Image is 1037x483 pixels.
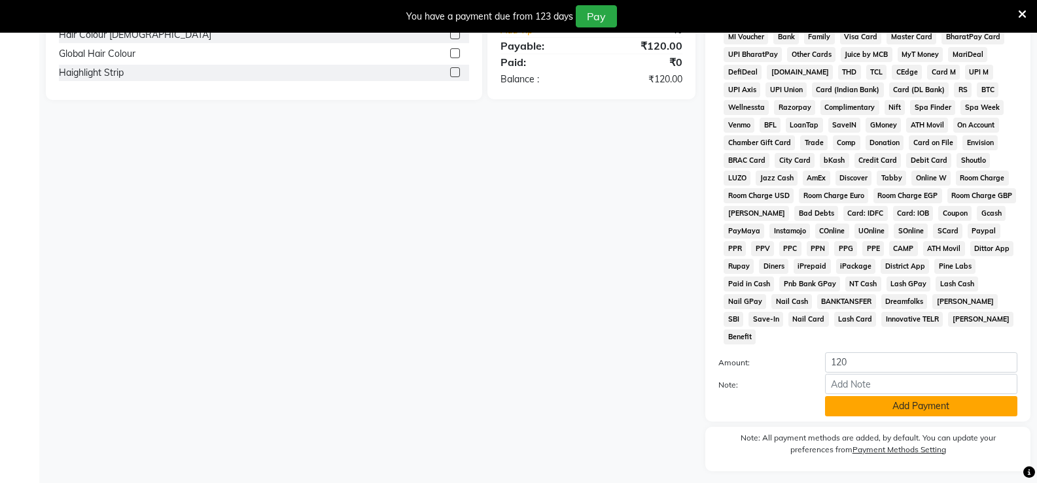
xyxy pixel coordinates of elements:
[724,188,794,203] span: Room Charge USD
[787,47,835,62] span: Other Cards
[820,100,879,115] span: Complimentary
[887,29,936,44] span: Master Card
[933,224,962,239] span: SCard
[779,241,801,256] span: PPC
[825,352,1017,373] input: Amount
[906,153,951,168] span: Debit Card
[771,294,812,309] span: Nail Cash
[881,294,928,309] span: Dreamfolks
[724,276,774,291] span: Paid in Cash
[977,82,998,97] span: BTC
[941,29,1004,44] span: BharatPay Card
[794,206,838,221] span: Bad Debts
[406,10,573,24] div: You have a payment due from 123 days
[820,153,849,168] span: bKash
[724,329,756,344] span: Benefit
[491,38,591,54] div: Payable:
[724,100,769,115] span: Wellnessta
[866,135,904,150] span: Donation
[591,73,692,86] div: ₹120.00
[965,65,993,80] span: UPI M
[841,47,892,62] span: Juice by MCB
[854,153,902,168] span: Credit Card
[947,188,1017,203] span: Room Charge GBP
[910,100,955,115] span: Spa Finder
[953,118,999,133] span: On Account
[962,135,998,150] span: Envision
[845,276,881,291] span: NT Cash
[724,224,764,239] span: PayMaya
[724,82,760,97] span: UPI Axis
[788,312,829,327] span: Nail Card
[59,28,211,42] div: Hair Colour [DEMOGRAPHIC_DATA]
[887,276,931,291] span: Lash GPay
[954,82,972,97] span: RS
[591,38,692,54] div: ₹120.00
[804,29,835,44] span: Family
[718,432,1017,461] label: Note: All payment methods are added, by default. You can update your preferences from
[889,82,949,97] span: Card (DL Bank)
[885,100,905,115] span: Nift
[968,224,1000,239] span: Paypal
[724,153,769,168] span: BRAC Card
[833,135,860,150] span: Comp
[892,65,922,80] span: CEdge
[491,73,591,86] div: Balance :
[724,135,795,150] span: Chamber Gift Card
[591,54,692,70] div: ₹0
[803,171,830,186] span: AmEx
[756,171,798,186] span: Jazz Cash
[709,357,815,369] label: Amount:
[873,188,942,203] span: Room Charge EGP
[812,82,884,97] span: Card (Indian Bank)
[724,29,768,44] span: MI Voucher
[817,294,876,309] span: BANKTANSFER
[767,65,833,80] span: [DOMAIN_NAME]
[724,206,789,221] span: [PERSON_NAME]
[786,118,823,133] span: LoanTap
[866,65,887,80] span: TCL
[709,379,815,391] label: Note:
[807,241,830,256] span: PPN
[491,54,591,70] div: Paid:
[815,224,849,239] span: COnline
[934,259,975,274] span: Pine Labs
[889,241,918,256] span: CAMP
[956,171,1009,186] span: Room Charge
[877,171,906,186] span: Tabby
[881,312,943,327] span: Innovative TELR
[751,241,774,256] span: PPV
[774,100,815,115] span: Razorpay
[800,135,828,150] span: Trade
[724,312,743,327] span: SBI
[960,100,1004,115] span: Spa Week
[799,188,868,203] span: Room Charge Euro
[724,118,754,133] span: Venmo
[898,47,943,62] span: MyT Money
[881,259,929,274] span: District App
[836,259,876,274] span: iPackage
[840,29,882,44] span: Visa Card
[825,396,1017,416] button: Add Payment
[759,259,788,274] span: Diners
[838,65,861,80] span: THD
[894,224,928,239] span: SOnline
[59,66,124,80] div: Haighlight Strip
[828,118,861,133] span: SaveIN
[970,241,1014,256] span: Dittor App
[724,65,762,80] span: DefiDeal
[724,171,750,186] span: LUZO
[59,47,135,61] div: Global Hair Colour
[843,206,888,221] span: Card: IDFC
[825,374,1017,394] input: Add Note
[834,312,877,327] span: Lash Card
[932,294,998,309] span: [PERSON_NAME]
[936,276,978,291] span: Lash Cash
[923,241,965,256] span: ATH Movil
[835,171,872,186] span: Discover
[779,276,840,291] span: Pnb Bank GPay
[909,135,957,150] span: Card on File
[576,5,617,27] button: Pay
[948,47,987,62] span: MariDeal
[977,206,1006,221] span: Gcash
